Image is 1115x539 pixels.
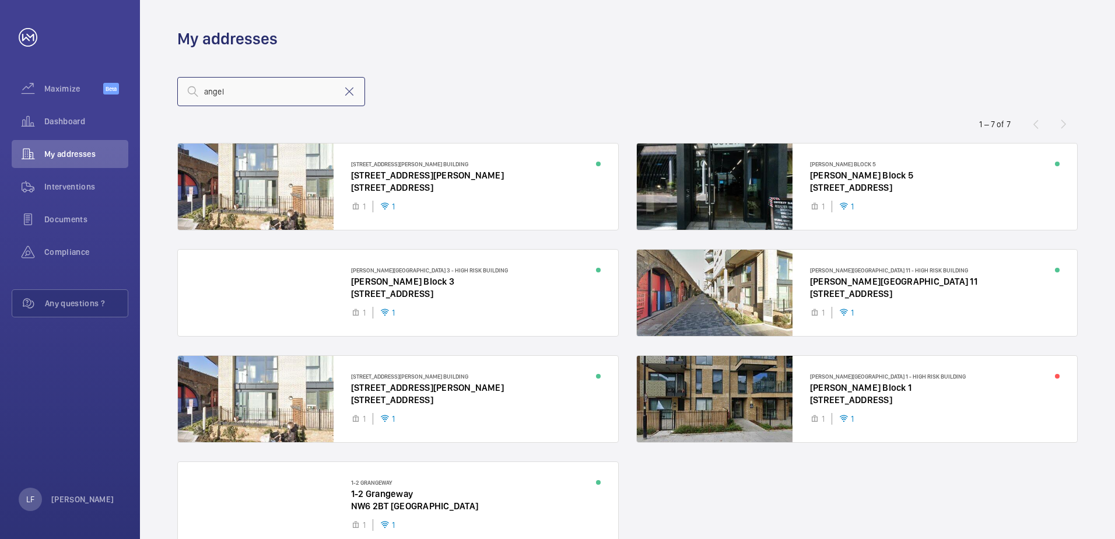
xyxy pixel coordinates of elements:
p: [PERSON_NAME] [51,494,114,505]
h1: My addresses [177,28,278,50]
span: Beta [103,83,119,94]
span: Any questions ? [45,297,128,309]
span: Dashboard [44,116,128,127]
p: LF [26,494,34,505]
span: My addresses [44,148,128,160]
div: 1 – 7 of 7 [979,118,1011,130]
input: Search by address [177,77,365,106]
span: Compliance [44,246,128,258]
span: Maximize [44,83,103,94]
span: Documents [44,213,128,225]
span: Interventions [44,181,128,192]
